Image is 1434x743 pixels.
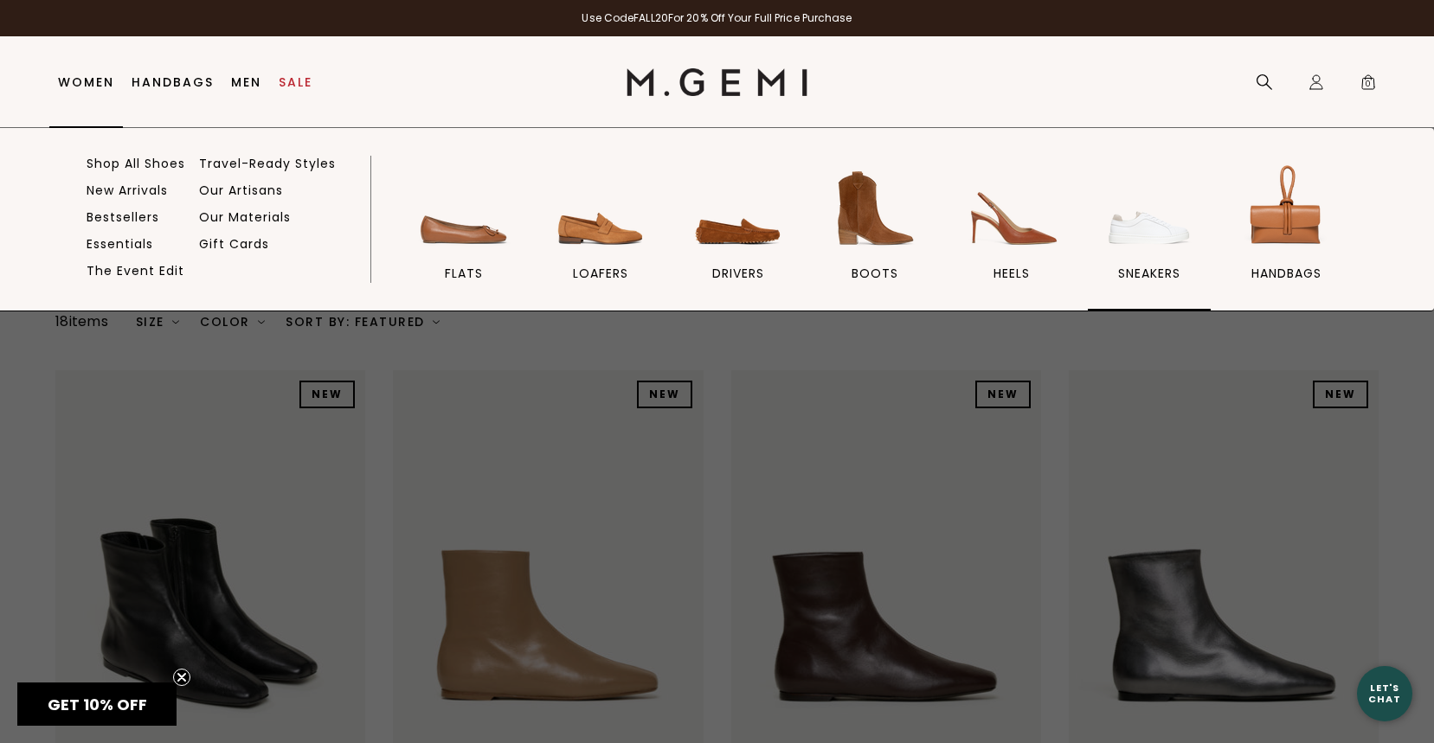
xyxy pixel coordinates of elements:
a: New Arrivals [87,183,168,198]
strong: FALL20 [633,10,668,25]
a: drivers [676,160,799,311]
img: BOOTS [826,160,923,257]
a: Our Artisans [199,183,283,198]
span: sneakers [1118,266,1180,281]
span: flats [445,266,483,281]
span: loafers [573,266,628,281]
a: The Event Edit [87,263,184,279]
span: handbags [1251,266,1321,281]
img: drivers [690,160,787,257]
button: Close teaser [173,669,190,686]
a: Bestsellers [87,209,159,225]
a: sneakers [1088,160,1211,311]
a: Men [231,75,261,89]
span: heels [994,266,1030,281]
a: Essentials [87,236,153,252]
span: BOOTS [852,266,898,281]
div: Let's Chat [1357,682,1412,704]
img: M.Gemi [627,68,807,96]
img: flats [415,160,512,257]
a: Handbags [132,75,214,89]
a: flats [402,160,525,311]
span: drivers [712,266,764,281]
a: Shop All Shoes [87,156,185,171]
img: heels [963,160,1060,257]
span: 0 [1360,77,1377,94]
a: loafers [539,160,662,311]
img: handbags [1238,160,1334,257]
span: GET 10% OFF [48,694,147,715]
a: BOOTS [813,160,936,311]
a: Gift Cards [199,236,269,252]
a: Our Materials [199,209,291,225]
a: handbags [1225,160,1347,311]
a: Travel-Ready Styles [199,156,336,171]
a: heels [950,160,1073,311]
img: sneakers [1101,160,1198,257]
a: Sale [279,75,312,89]
img: loafers [552,160,649,257]
a: Women [58,75,114,89]
div: GET 10% OFFClose teaser [17,682,177,726]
